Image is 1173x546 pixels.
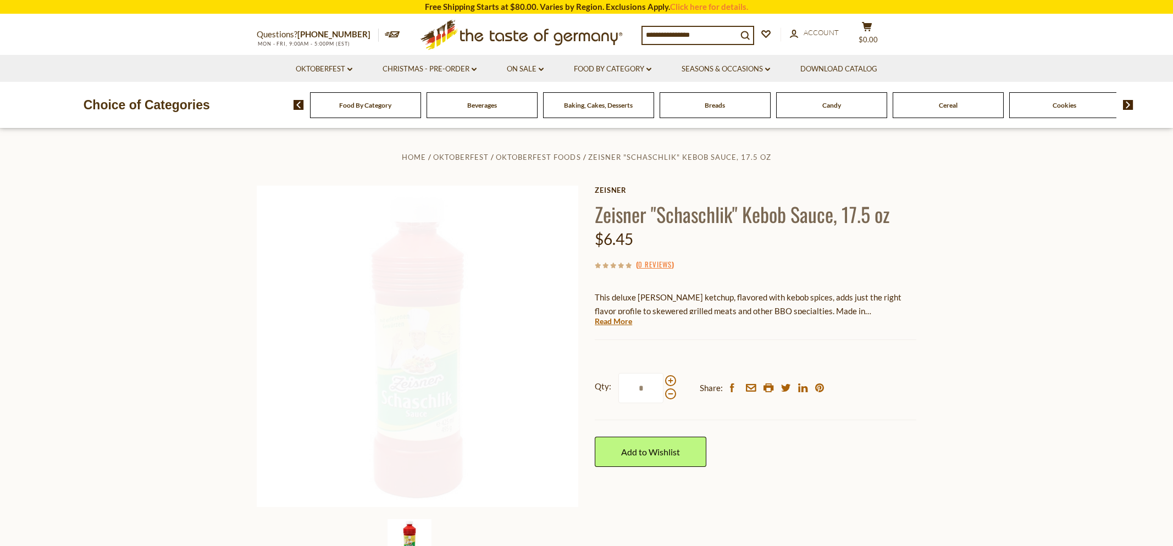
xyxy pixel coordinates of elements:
[595,202,916,226] h1: Zeisner "Schaschlik" Kebob Sauce, 17.5 oz
[574,63,651,75] a: Food By Category
[496,153,580,161] a: Oktoberfest Foods
[595,291,916,318] p: This deluxe [PERSON_NAME] ketchup, flavored with kebob spices, adds just the right flavor profile...
[467,101,497,109] a: Beverages
[595,316,632,327] a: Read More
[507,63,544,75] a: On Sale
[294,100,304,110] img: previous arrow
[790,27,839,39] a: Account
[257,27,379,42] p: Questions?
[595,230,633,248] span: $6.45
[804,28,839,37] span: Account
[402,153,426,161] a: Home
[939,101,958,109] a: Cereal
[297,29,370,39] a: [PHONE_NUMBER]
[822,101,841,109] a: Candy
[800,63,877,75] a: Download Catalog
[700,381,723,395] span: Share:
[257,186,578,507] img: Zeisner "Schaschlik" Kebob Sauce, 17.5 oz
[595,380,611,393] strong: Qty:
[383,63,477,75] a: Christmas - PRE-ORDER
[670,2,748,12] a: Click here for details.
[339,101,391,109] a: Food By Category
[638,259,672,271] a: 0 Reviews
[296,63,352,75] a: Oktoberfest
[618,373,663,403] input: Qty:
[1053,101,1076,109] a: Cookies
[859,35,878,44] span: $0.00
[433,153,489,161] a: Oktoberfest
[636,259,674,270] span: ( )
[257,41,350,47] span: MON - FRI, 9:00AM - 5:00PM (EST)
[850,21,883,49] button: $0.00
[564,101,633,109] a: Baking, Cakes, Desserts
[705,101,725,109] a: Breads
[595,186,916,194] a: Zeisner
[595,437,706,467] a: Add to Wishlist
[1123,100,1133,110] img: next arrow
[682,63,770,75] a: Seasons & Occasions
[588,153,771,161] a: Zeisner "Schaschlik" Kebob Sauce, 17.5 oz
